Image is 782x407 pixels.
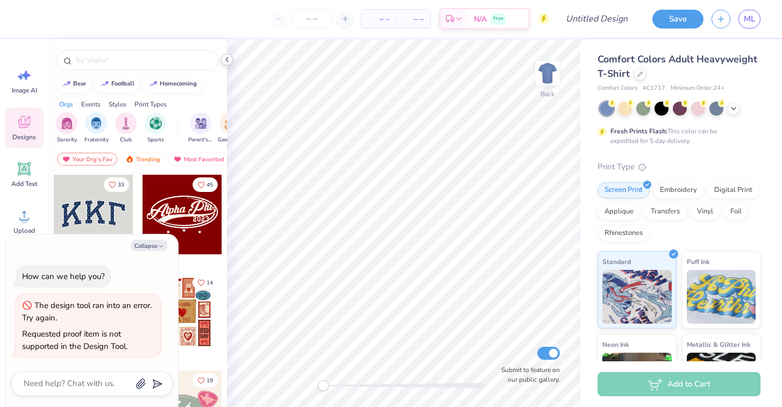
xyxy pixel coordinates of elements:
button: filter button [218,112,243,144]
button: filter button [115,112,137,144]
span: – – [402,13,424,25]
div: Trending [120,153,165,166]
span: Comfort Colors [598,84,637,93]
div: The design tool ran into an error. Try again. [22,300,152,323]
span: 45 [207,182,213,188]
span: N/A [474,13,487,25]
input: Untitled Design [557,8,636,30]
div: filter for Fraternity [84,112,109,144]
div: Embroidery [653,182,704,198]
span: Comfort Colors Adult Heavyweight T-Shirt [598,53,757,80]
img: Sports Image [150,117,162,130]
div: filter for Club [115,112,137,144]
span: Standard [602,256,631,267]
div: Transfers [644,204,687,220]
span: Parent's Weekend [188,136,213,144]
label: Submit to feature on our public gallery. [495,365,560,384]
span: – – [368,13,389,25]
span: Neon Ink [602,339,629,350]
div: Events [81,99,101,109]
img: Back [537,62,558,84]
button: filter button [84,112,109,144]
img: Metallic & Glitter Ink [687,353,756,406]
div: filter for Parent's Weekend [188,112,213,144]
div: Rhinestones [598,225,650,241]
span: Minimum Order: 24 + [671,84,724,93]
div: Your Org's Fav [57,153,117,166]
div: Vinyl [690,204,720,220]
div: Print Type [598,161,760,173]
span: 14 [207,280,213,285]
div: filter for Sports [145,112,166,144]
img: trend_line.gif [62,81,71,87]
div: How can we help you? [22,271,105,282]
img: Game Day Image [224,117,237,130]
span: Club [120,136,132,144]
strong: Fresh Prints Flash: [610,127,667,135]
a: ML [738,10,760,28]
img: Puff Ink [687,270,756,324]
div: homecoming [160,81,197,87]
span: Image AI [12,86,37,95]
button: Like [193,373,218,388]
button: filter button [56,112,77,144]
img: Fraternity Image [90,117,102,130]
button: Like [193,177,218,192]
div: Digital Print [707,182,759,198]
div: Accessibility label [318,380,329,391]
button: Save [652,10,703,28]
div: bear [73,81,86,87]
span: ML [744,13,755,25]
span: Sports [147,136,164,144]
span: 19 [207,378,213,383]
img: Standard [602,270,672,324]
button: Like [193,275,218,290]
span: Game Day [218,136,243,144]
button: homecoming [143,76,202,92]
div: Styles [109,99,126,109]
span: Fraternity [84,136,109,144]
button: filter button [145,112,166,144]
div: football [111,81,134,87]
div: Screen Print [598,182,650,198]
button: filter button [188,112,213,144]
span: 33 [118,182,124,188]
span: Puff Ink [687,256,709,267]
button: Like [104,177,129,192]
span: # C1717 [643,84,665,93]
input: Try "Alpha" [74,55,212,66]
div: Applique [598,204,641,220]
span: Free [493,15,503,23]
span: Metallic & Glitter Ink [687,339,750,350]
span: Sorority [57,136,77,144]
div: Back [541,89,554,99]
div: Requested proof item is not supported in the Design Tool. [22,329,127,352]
div: Most Favorited [168,153,229,166]
img: Club Image [120,117,132,130]
div: filter for Game Day [218,112,243,144]
img: trending.gif [125,155,134,163]
input: – – [291,9,333,28]
img: Neon Ink [602,353,672,406]
img: Parent's Weekend Image [195,117,207,130]
div: Print Types [134,99,167,109]
button: bear [56,76,91,92]
span: Designs [12,133,36,141]
img: trend_line.gif [101,81,109,87]
div: filter for Sorority [56,112,77,144]
span: Add Text [11,180,37,188]
span: Upload [13,226,35,235]
img: most_fav.gif [173,155,182,163]
button: Collapse [131,240,167,251]
button: football [95,76,139,92]
img: most_fav.gif [62,155,70,163]
div: Foil [723,204,749,220]
div: Orgs [59,99,73,109]
img: Sorority Image [61,117,73,130]
div: This color can be expedited for 5 day delivery. [610,126,743,146]
img: trend_line.gif [149,81,158,87]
